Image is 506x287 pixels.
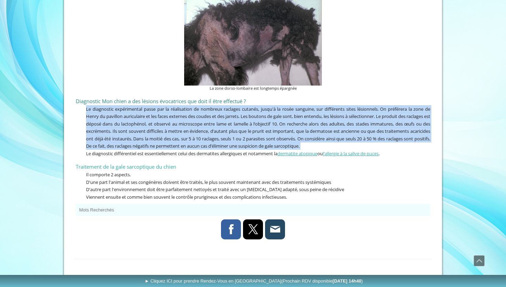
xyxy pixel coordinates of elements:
a: Traitement de la gale sarcoptique du chien [76,160,176,171]
span: D'autre part l'environnement doit être parfaitement nettoyés et traité avec un [MEDICAL_DATA] ada... [86,186,344,192]
span: Viennent ensuite et comme bien souvent le contrôle prurigineux et des complications infectieuses. [86,194,287,200]
span: Le diagnostic expérimental passe par la réalisation de nombreux raclages cutanés, jusqu'à la rosé... [86,106,430,149]
span: D'une part l'animal et ses congénères doivent être traités, le plus souvent maintenant avec des t... [86,179,331,185]
button: Mots Recherchés [76,204,430,216]
a: Facebook [221,219,241,239]
a: Défiler vers le haut [474,255,485,266]
figcaption: La zone dorso-lombaire est longtemps épargnée [184,86,322,91]
b: [DATE] 14h40 [333,278,361,284]
a: l’allergie à la salive de puces [323,150,379,157]
span: Traitement de la gale sarcoptique du chien [76,163,176,170]
span: Diagnostic Mon chien a des lésions évocatrices que doit il être effectué ? [76,98,246,105]
span: ► Cliquez ICI pour prendre Rendez-Vous en [GEOGRAPHIC_DATA] [145,278,363,284]
a: dermatite atopique [277,150,317,157]
span: (Prochain RDV disponible ) [281,278,363,284]
a: X [243,219,263,239]
span: Le diagnostic différentiel est essentiellement celui des dermatites allergiques et notamment la ou . [86,150,380,157]
a: E-mail [265,219,285,239]
span: Il comporte 2 aspects. [86,171,131,178]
